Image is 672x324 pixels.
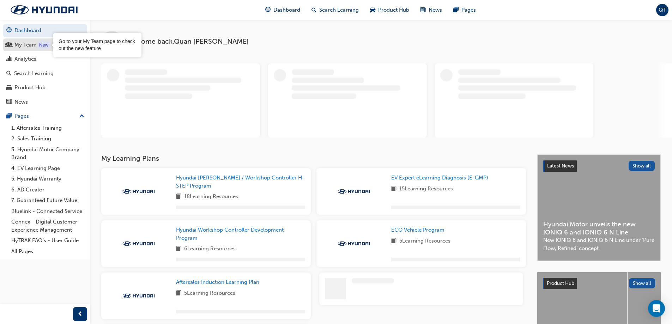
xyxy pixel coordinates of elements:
div: Open Intercom Messenger [648,300,665,317]
span: Pages [461,6,476,14]
a: 4. EV Learning Page [8,163,87,174]
div: Analytics [14,55,36,63]
img: Trak [334,240,373,247]
a: 1. Aftersales Training [8,123,87,134]
button: QT [656,4,668,16]
span: guage-icon [6,27,12,34]
div: Tooltip anchor [38,42,50,49]
span: book-icon [176,192,181,201]
span: News [429,6,442,14]
span: car-icon [6,85,12,91]
a: pages-iconPages [448,3,482,17]
div: Pages [14,112,29,120]
button: Show all [629,161,655,171]
a: 2. Sales Training [8,133,87,144]
span: ECO Vehicle Program [391,227,444,233]
a: ECO Vehicle Program [391,226,447,234]
span: New IONIQ 6 and IONIQ 6 N Line under ‘Pure Flow, Refined’ concept. [543,236,655,252]
a: 6. AD Creator [8,184,87,195]
a: Connex - Digital Customer Experience Management [8,216,87,235]
span: prev-icon [78,310,83,319]
a: Product Hub [3,81,87,94]
div: Product Hub [14,84,46,92]
span: EV Expert eLearning Diagnosis (E-GMP) [391,175,488,181]
a: car-iconProduct Hub [364,3,415,17]
span: search-icon [311,6,316,14]
span: Hyundai [PERSON_NAME] / Workshop Controller H-STEP Program [176,175,304,189]
a: Product HubShow all [543,278,655,289]
a: news-iconNews [415,3,448,17]
button: DashboardMy TeamAnalyticsSearch LearningProduct HubNews [3,23,87,110]
a: HyTRAK FAQ's - User Guide [8,235,87,246]
a: My Team [3,38,87,51]
a: Search Learning [3,67,87,80]
span: book-icon [176,245,181,253]
span: guage-icon [265,6,271,14]
a: Latest NewsShow all [543,160,655,172]
a: 5. Hyundai Warranty [8,173,87,184]
span: people-icon [6,42,12,48]
span: search-icon [6,71,11,77]
span: Dashboard [273,6,300,14]
span: chart-icon [6,56,12,62]
a: Hyundai [PERSON_NAME] / Workshop Controller H-STEP Program [176,174,305,190]
img: Trak [119,240,158,247]
a: Bluelink - Connected Service [8,206,87,217]
a: 7. Guaranteed Future Value [8,195,87,206]
span: Aftersales Induction Learning Plan [176,279,259,285]
span: book-icon [176,289,181,298]
a: News [3,96,87,109]
a: guage-iconDashboard [260,3,306,17]
div: Go to your My Team page to check out the new feature [59,38,136,52]
span: QT [659,6,666,14]
div: Search Learning [14,69,54,78]
span: Welcome back , Quan [PERSON_NAME] [125,38,249,46]
a: Aftersales Induction Learning Plan [176,278,262,286]
span: Product Hub [547,280,574,286]
span: book-icon [391,185,396,194]
button: Show all [629,278,655,288]
img: Trak [4,2,85,17]
span: Hyundai Workshop Controller Development Program [176,227,284,241]
button: Pages [3,110,87,123]
span: news-icon [6,99,12,105]
div: News [14,98,28,106]
img: Trak [119,188,158,195]
span: book-icon [391,237,396,246]
span: up-icon [79,112,84,121]
span: 6 Learning Resources [184,245,236,253]
span: 15 Learning Resources [399,185,453,194]
h3: My Learning Plans [101,154,526,163]
span: Hyundai Motor unveils the new IONIQ 6 and IONIQ 6 N Line [543,220,655,236]
div: My Team [14,41,37,49]
span: 18 Learning Resources [184,192,238,201]
span: Product Hub [378,6,409,14]
span: Latest News [547,163,574,169]
img: Trak [334,188,373,195]
span: 5 Learning Resources [399,237,450,246]
a: All Pages [8,246,87,257]
a: Dashboard [3,24,87,37]
a: Latest NewsShow allHyundai Motor unveils the new IONIQ 6 and IONIQ 6 N LineNew IONIQ 6 and IONIQ ... [537,154,661,261]
a: EV Expert eLearning Diagnosis (E-GMP) [391,174,491,182]
a: 3. Hyundai Motor Company Brand [8,144,87,163]
img: Trak [119,292,158,299]
span: news-icon [420,6,426,14]
span: car-icon [370,6,375,14]
span: 5 Learning Resources [184,289,235,298]
span: pages-icon [6,113,12,120]
a: search-iconSearch Learning [306,3,364,17]
a: Hyundai Workshop Controller Development Program [176,226,305,242]
span: pages-icon [453,6,459,14]
span: Search Learning [319,6,359,14]
a: Analytics [3,53,87,66]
